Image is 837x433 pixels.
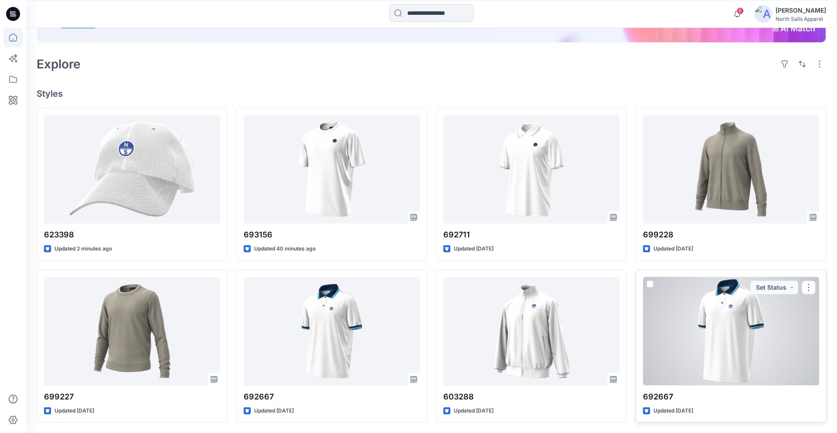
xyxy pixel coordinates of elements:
[643,115,819,223] a: 699228
[44,391,220,403] p: 699227
[244,277,420,386] a: 692667
[244,229,420,241] p: 693156
[643,277,819,386] a: 692667
[776,5,826,16] div: [PERSON_NAME]
[443,115,619,223] a: 692711
[44,229,220,241] p: 623398
[443,277,619,386] a: 603288
[454,406,493,416] p: Updated [DATE]
[44,115,220,223] a: 623398
[776,16,826,22] div: North Sails Apparel
[443,391,619,403] p: 603288
[454,244,493,254] p: Updated [DATE]
[643,391,819,403] p: 692667
[254,244,316,254] p: Updated 40 minutes ago
[254,406,294,416] p: Updated [DATE]
[54,406,94,416] p: Updated [DATE]
[443,229,619,241] p: 692711
[244,391,420,403] p: 692667
[653,406,693,416] p: Updated [DATE]
[755,5,772,23] img: avatar
[37,88,827,99] h4: Styles
[653,244,693,254] p: Updated [DATE]
[37,57,81,71] h2: Explore
[54,244,112,254] p: Updated 2 minutes ago
[44,277,220,386] a: 699227
[643,229,819,241] p: 699228
[244,115,420,223] a: 693156
[737,7,744,14] span: 8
